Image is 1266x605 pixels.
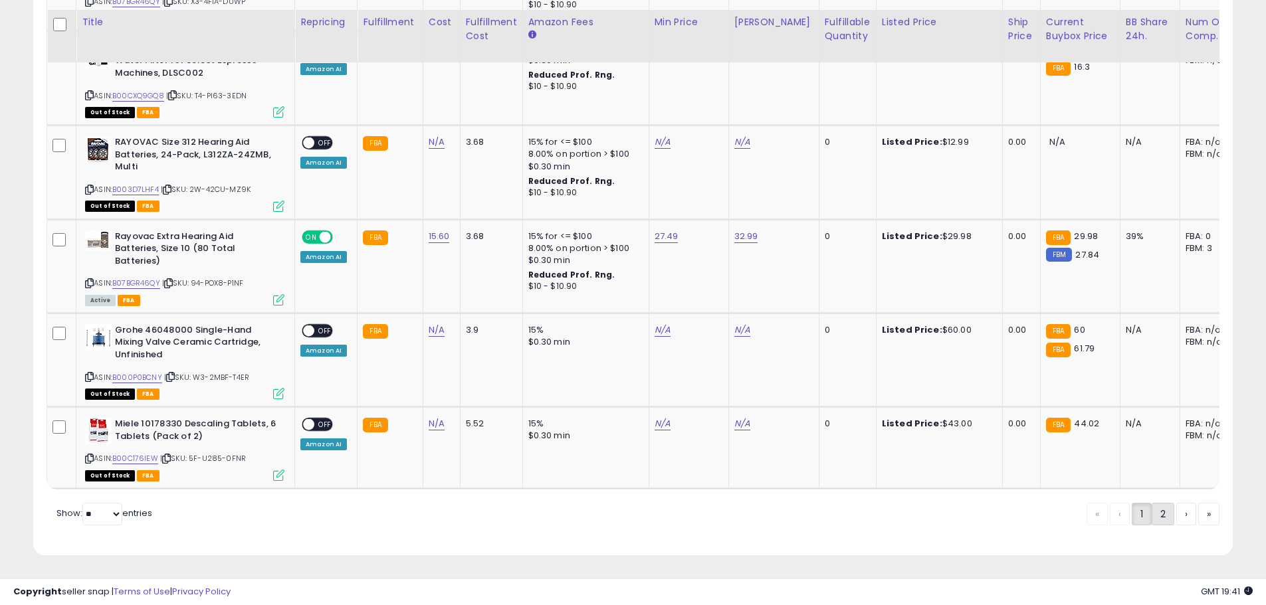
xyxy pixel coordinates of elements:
[112,184,159,195] a: B003D7LHF4
[466,418,512,430] div: 5.52
[85,107,135,118] span: All listings that are currently out of stock and unavailable for purchase on Amazon
[734,323,750,337] a: N/A
[112,453,158,464] a: B00C176IEW
[528,29,536,41] small: Amazon Fees.
[115,136,276,177] b: RAYOVAC Size 312 Hearing Aid Batteries, 24-Pack, L312ZA-24ZMB, Multi
[112,372,162,383] a: B000P0BCNY
[363,15,417,29] div: Fulfillment
[13,585,62,598] strong: Copyright
[115,418,276,446] b: Miele 10178330 Descaling Tablets, 6 Tablets (Pack of 2)
[528,175,615,187] b: Reduced Prof. Rng.
[85,136,112,163] img: 51R35tIJD6L._SL40_.jpg
[1126,230,1170,242] div: 39%
[85,418,112,444] img: 41LriZwwGdL._SL40_.jpg
[528,242,639,254] div: 8.00% on portion > $100
[734,417,750,430] a: N/A
[528,69,615,80] b: Reduced Prof. Rng.
[1126,136,1170,148] div: N/A
[1075,248,1099,261] span: 27.84
[115,324,276,365] b: Grohe 46048000 Single-Hand Mixing Valve Ceramic Cartridge, Unfinished
[137,201,159,212] span: FBA
[85,201,135,212] span: All listings that are currently out of stock and unavailable for purchase on Amazon
[112,90,164,102] a: B00CXQ9GQ8
[115,43,276,83] b: [PERSON_NAME] Replacement Water Filter for Select Espresso Machines, DLSC002
[1152,503,1174,525] a: 2
[166,90,247,101] span: | SKU: T4-PI63-3EDN
[331,231,352,242] span: OFF
[1186,418,1229,430] div: FBA: n/a
[1186,324,1229,336] div: FBA: n/a
[825,136,866,148] div: 0
[1008,324,1030,336] div: 0.00
[528,269,615,280] b: Reduced Prof. Rng.
[1186,15,1234,43] div: Num of Comp.
[85,389,135,400] span: All listings that are currently out of stock and unavailable for purchase on Amazon
[882,15,997,29] div: Listed Price
[825,418,866,430] div: 0
[1049,135,1065,148] span: N/A
[528,148,639,160] div: 8.00% on portion > $100
[137,470,159,481] span: FBA
[825,230,866,242] div: 0
[85,230,284,304] div: ASIN:
[882,135,942,148] b: Listed Price:
[115,230,276,271] b: Rayovac Extra Hearing Aid Batteries, Size 10 (80 Total Batteries)
[528,281,639,292] div: $10 - $10.90
[429,15,455,29] div: Cost
[528,324,639,336] div: 15%
[1074,342,1095,355] span: 61.79
[882,324,992,336] div: $60.00
[655,15,723,29] div: Min Price
[363,324,387,339] small: FBA
[112,278,160,289] a: B07BGR46QY
[85,418,284,479] div: ASIN:
[466,230,512,242] div: 3.68
[85,324,284,398] div: ASIN:
[1186,136,1229,148] div: FBA: n/a
[161,184,251,195] span: | SKU: 2W-42CU-MZ9K
[1185,507,1188,521] span: ›
[1008,418,1030,430] div: 0.00
[162,278,243,288] span: | SKU: 94-POX8-P1NF
[1126,15,1174,43] div: BB Share 24h.
[429,135,445,149] a: N/A
[1046,248,1072,262] small: FBM
[300,157,347,169] div: Amazon AI
[528,336,639,348] div: $0.30 min
[1126,324,1170,336] div: N/A
[655,135,671,149] a: N/A
[528,254,639,266] div: $0.30 min
[56,507,152,519] span: Show: entries
[137,389,159,400] span: FBA
[303,231,320,242] span: ON
[1008,136,1030,148] div: 0.00
[528,187,639,199] div: $10 - $10.90
[528,430,639,442] div: $0.30 min
[85,230,112,250] img: 41T04DEaobL._SL40_.jpg
[466,324,512,336] div: 3.9
[1186,430,1229,442] div: FBM: n/a
[1126,418,1170,430] div: N/A
[1046,61,1071,76] small: FBA
[466,136,512,148] div: 3.68
[466,15,517,43] div: Fulfillment Cost
[1186,242,1229,254] div: FBM: 3
[85,43,284,116] div: ASIN:
[1074,417,1099,430] span: 44.02
[114,585,170,598] a: Terms of Use
[528,161,639,173] div: $0.30 min
[137,107,159,118] span: FBA
[1207,507,1211,521] span: »
[734,135,750,149] a: N/A
[314,137,336,149] span: OFF
[1008,15,1035,43] div: Ship Price
[363,136,387,151] small: FBA
[1132,503,1152,525] a: 1
[1046,15,1114,43] div: Current Buybox Price
[734,15,813,29] div: [PERSON_NAME]
[118,295,140,306] span: FBA
[1046,418,1071,432] small: FBA
[85,470,135,481] span: All listings that are currently out of stock and unavailable for purchase on Amazon
[1201,585,1253,598] span: 2025-10-12 19:41 GMT
[82,15,289,29] div: Title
